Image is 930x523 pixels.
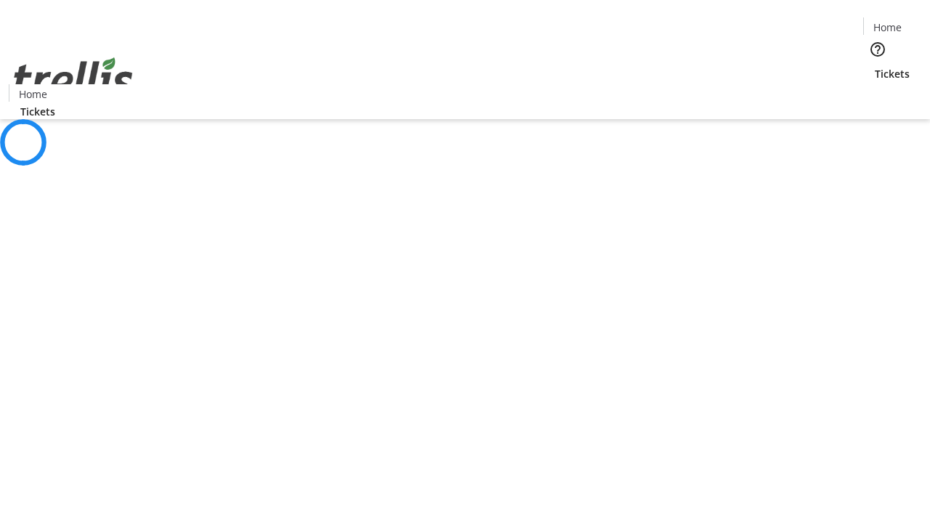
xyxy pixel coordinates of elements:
span: Home [19,86,47,102]
a: Home [9,86,56,102]
button: Cart [863,81,892,110]
a: Tickets [863,66,921,81]
button: Help [863,35,892,64]
a: Home [864,20,910,35]
span: Tickets [875,66,910,81]
a: Tickets [9,104,67,119]
span: Home [873,20,902,35]
span: Tickets [20,104,55,119]
img: Orient E2E Organization xAzyWartfJ's Logo [9,41,138,114]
